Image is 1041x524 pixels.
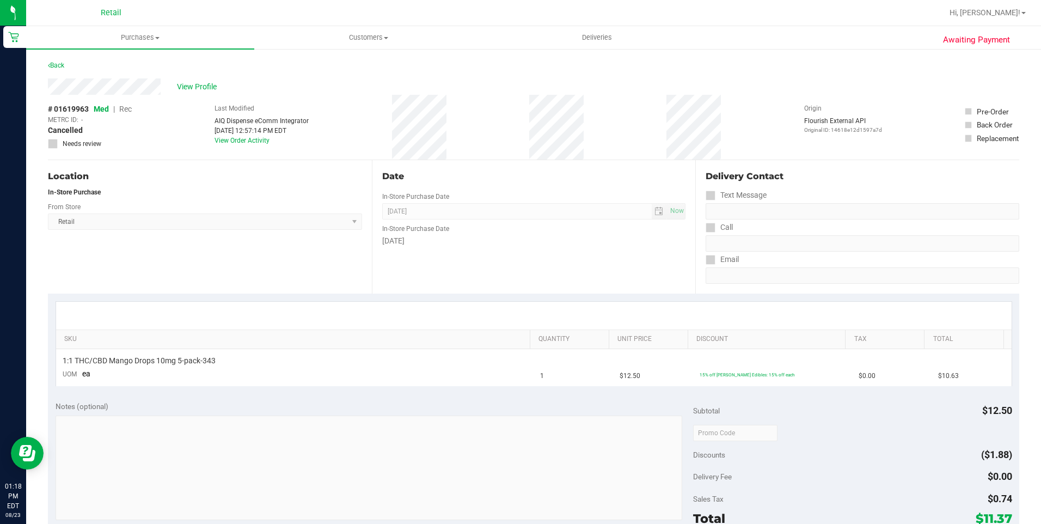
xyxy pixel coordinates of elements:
span: Purchases [26,33,254,42]
input: Format: (999) 999-9999 [706,235,1019,252]
label: Text Message [706,187,767,203]
span: 1:1 THC/CBD Mango Drops 10mg 5-pack-343 [63,356,216,366]
span: | [113,105,115,113]
div: Delivery Contact [706,170,1019,183]
a: Deliveries [483,26,711,49]
div: Replacement [977,133,1019,144]
span: Sales Tax [693,495,724,503]
inline-svg: Retail [8,32,19,42]
span: # 01619963 [48,103,89,115]
span: $12.50 [982,405,1012,416]
div: Back Order [977,119,1013,130]
label: In-Store Purchase Date [382,192,449,202]
span: $0.00 [988,471,1012,482]
span: $0.00 [859,371,875,381]
span: Deliveries [567,33,627,42]
span: Discounts [693,445,725,465]
span: Subtotal [693,406,720,415]
input: Format: (999) 999-9999 [706,203,1019,220]
label: In-Store Purchase Date [382,224,449,234]
div: Location [48,170,362,183]
a: Back [48,62,64,69]
div: AIQ Dispense eComm Integrator [215,116,309,126]
a: View Order Activity [215,137,270,144]
span: METRC ID: [48,115,78,125]
label: Last Modified [215,103,254,113]
a: Purchases [26,26,254,49]
a: Tax [854,335,920,344]
label: Email [706,252,739,267]
span: Rec [119,105,132,113]
span: - [81,115,83,125]
label: Call [706,220,733,235]
a: Discount [696,335,841,344]
label: From Store [48,202,81,212]
label: Origin [804,103,822,113]
iframe: Resource center [11,437,44,470]
span: 15% off [PERSON_NAME] Edibles: 15% off each [700,372,794,377]
span: Notes (optional) [56,402,108,411]
span: Customers [255,33,482,42]
span: ($1.88) [981,449,1012,460]
span: Awaiting Payment [943,34,1010,46]
input: Promo Code [693,425,777,441]
div: [DATE] [382,235,686,247]
strong: In-Store Purchase [48,188,101,196]
span: Med [94,105,109,113]
a: Customers [254,26,482,49]
span: Hi, [PERSON_NAME]! [950,8,1020,17]
span: $0.74 [988,493,1012,504]
div: [DATE] 12:57:14 PM EDT [215,126,309,136]
a: Quantity [538,335,604,344]
a: Unit Price [617,335,683,344]
span: View Profile [177,81,221,93]
span: Delivery Fee [693,472,732,481]
span: UOM [63,370,77,378]
div: Pre-Order [977,106,1009,117]
span: Cancelled [48,125,83,136]
span: Retail [101,8,121,17]
p: 01:18 PM EDT [5,482,21,511]
p: Original ID: 14618e12d1597a7d [804,126,882,134]
a: Total [933,335,999,344]
span: 1 [540,371,544,381]
div: Date [382,170,686,183]
div: Flourish External API [804,116,882,134]
a: SKU [64,335,525,344]
p: 08/23 [5,511,21,519]
span: ea [82,369,90,378]
span: $10.63 [938,371,959,381]
span: Needs review [63,139,101,149]
span: $12.50 [620,371,640,381]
